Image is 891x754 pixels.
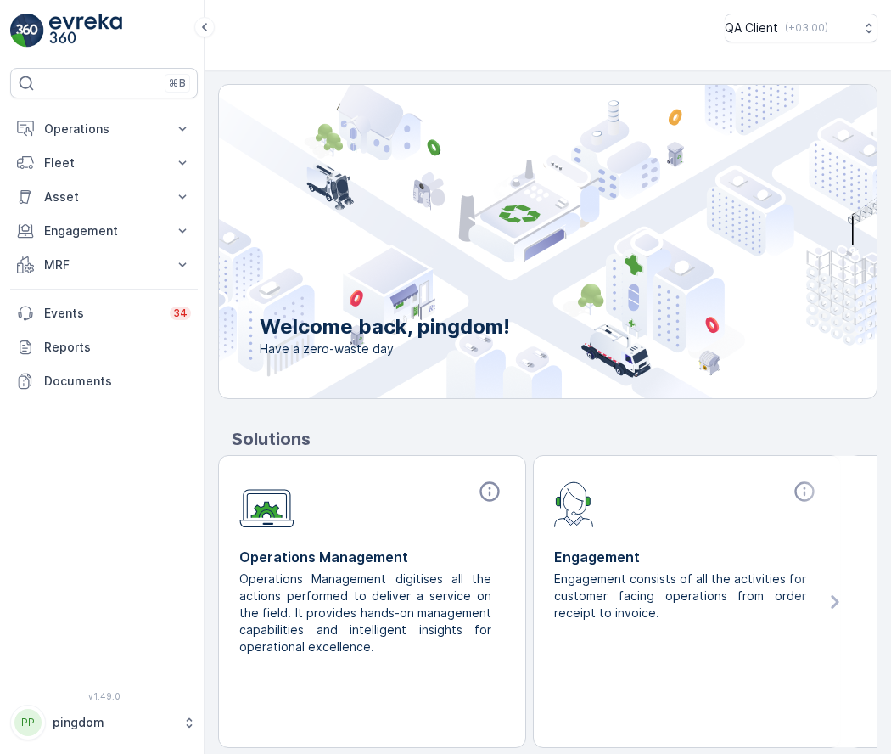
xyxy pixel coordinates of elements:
[44,305,160,322] p: Events
[10,14,44,48] img: logo
[10,248,198,282] button: MRF
[49,14,122,48] img: logo_light-DOdMpM7g.png
[554,571,806,622] p: Engagement consists of all the activities for customer facing operations from order receipt to in...
[725,20,778,37] p: QA Client
[10,180,198,214] button: Asset
[554,480,594,527] img: module-icon
[14,709,42,736] div: PP
[44,121,164,138] p: Operations
[10,214,198,248] button: Engagement
[10,112,198,146] button: Operations
[239,480,294,528] img: module-icon
[10,296,198,330] a: Events34
[239,571,491,656] p: Operations Management digitises all the actions performed to deliver a service on the field. It p...
[554,547,820,567] p: Engagement
[143,85,877,398] img: city illustration
[53,714,174,731] p: pingdom
[44,373,191,390] p: Documents
[44,155,164,172] p: Fleet
[239,547,505,567] p: Operations Management
[232,426,877,452] p: Solutions
[169,76,186,90] p: ⌘B
[44,339,191,356] p: Reports
[44,188,164,205] p: Asset
[785,21,828,35] p: ( +03:00 )
[260,313,510,340] p: Welcome back, pingdom!
[44,256,164,273] p: MRF
[260,340,510,357] span: Have a zero-waste day
[10,691,198,701] span: v 1.49.0
[725,14,877,42] button: QA Client(+03:00)
[10,146,198,180] button: Fleet
[10,705,198,740] button: PPpingdom
[10,364,198,398] a: Documents
[173,307,188,320] p: 34
[10,330,198,364] a: Reports
[44,222,164,239] p: Engagement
